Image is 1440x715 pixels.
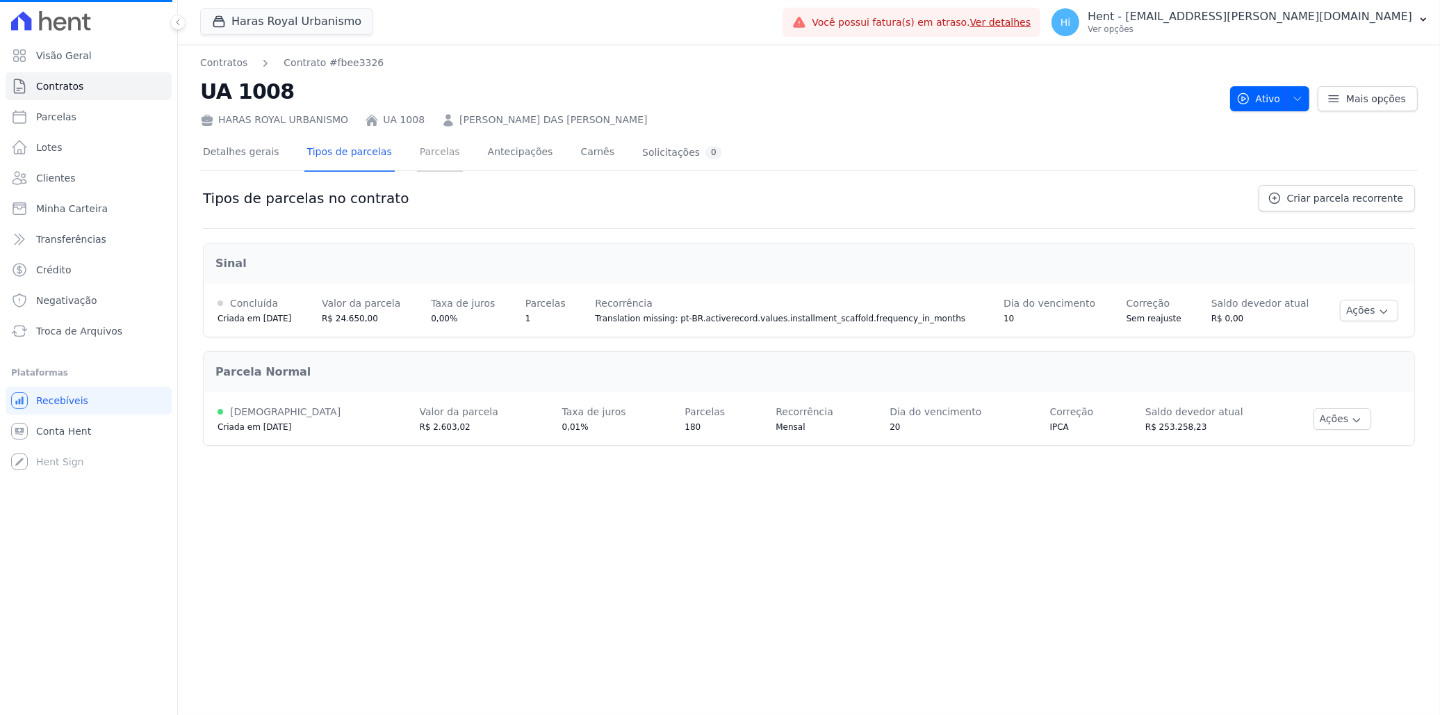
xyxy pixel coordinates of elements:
span: Negativação [36,294,97,307]
a: Criar parcela recorrente [1259,185,1415,211]
span: Translation missing: pt-BR.activerecord.values.installment_scaffold.frequency_in_months [595,314,965,323]
span: Recorrência [595,298,653,309]
span: IPCA [1050,422,1069,432]
a: Carnês [578,135,617,172]
span: Correção [1127,298,1170,309]
span: Visão Geral [36,49,92,63]
span: Parcelas [525,298,566,309]
span: R$ 24.650,00 [322,314,378,323]
div: 0 [705,146,722,159]
span: Recorrência [776,406,833,417]
span: Criada em [DATE] [218,422,291,432]
a: Troca de Arquivos [6,317,172,345]
span: Criada em [DATE] [218,314,291,323]
a: Lotes [6,134,172,161]
h2: UA 1008 [200,76,1219,107]
a: Ver detalhes [970,17,1031,28]
span: Mensal [776,422,805,432]
span: Mais opções [1346,92,1406,106]
h2: Sinal [215,255,1402,272]
span: Dia do vencimento [1004,298,1095,309]
a: UA 1008 [383,113,425,127]
a: Minha Carteira [6,195,172,223]
a: Negativação [6,287,172,314]
span: Conta Hent [36,424,91,438]
a: Contratos [200,56,247,70]
a: Contratos [6,72,172,100]
div: Solicitações [642,146,722,159]
span: Saldo devedor atual [1211,298,1309,309]
span: Valor da parcela [322,298,400,309]
span: Você possui fatura(s) em atraso. [812,15,1031,30]
span: Minha Carteira [36,202,108,216]
span: Dia do vencimento [890,406,981,417]
span: 0,00% [431,314,457,323]
span: Concluída [230,298,278,309]
span: 180 [685,422,701,432]
button: Hi Hent - [EMAIL_ADDRESS][PERSON_NAME][DOMAIN_NAME] Ver opções [1040,3,1440,42]
span: Sem reajuste [1127,314,1181,323]
span: Parcelas [36,110,76,124]
span: Criar parcela recorrente [1287,191,1403,205]
span: R$ 253.258,23 [1145,422,1207,432]
a: Conta Hent [6,417,172,445]
button: Ações [1314,408,1372,430]
span: 1 [525,314,531,323]
p: Ver opções [1088,24,1412,35]
span: 0,01% [562,422,589,432]
a: Visão Geral [6,42,172,70]
span: Clientes [36,171,75,185]
p: Hent - [EMAIL_ADDRESS][PERSON_NAME][DOMAIN_NAME] [1088,10,1412,24]
span: R$ 0,00 [1211,314,1244,323]
h2: Parcela Normal [215,364,1402,380]
a: Recebíveis [6,387,172,415]
span: Contratos [36,79,83,93]
a: Contrato #fbee3326 [284,56,384,70]
a: Crédito [6,256,172,284]
a: Clientes [6,164,172,192]
span: Transferências [36,232,106,246]
a: Mais opções [1318,86,1418,111]
span: [DEMOGRAPHIC_DATA] [230,406,341,417]
button: Haras Royal Urbanismo [200,8,373,35]
nav: Breadcrumb [200,56,1219,70]
span: Parcelas [685,406,725,417]
a: Parcelas [6,103,172,131]
a: Detalhes gerais [200,135,282,172]
span: Saldo devedor atual [1145,406,1243,417]
span: Taxa de juros [431,298,495,309]
div: Plataformas [11,364,166,381]
span: Correção [1050,406,1094,417]
button: Ativo [1230,86,1310,111]
button: Ações [1340,300,1398,321]
span: Valor da parcela [420,406,498,417]
span: Recebíveis [36,394,88,408]
span: 10 [1004,314,1014,323]
div: HARAS ROYAL URBANISMO [200,113,348,127]
a: Solicitações0 [639,135,725,172]
a: Transferências [6,225,172,253]
span: Lotes [36,140,63,154]
span: Ativo [1236,86,1281,111]
span: R$ 2.603,02 [420,422,471,432]
span: Troca de Arquivos [36,324,122,338]
h1: Tipos de parcelas no contrato [203,190,409,207]
span: Taxa de juros [562,406,626,417]
nav: Breadcrumb [200,56,384,70]
a: Tipos de parcelas [304,135,395,172]
a: [PERSON_NAME] DAS [PERSON_NAME] [459,113,647,127]
span: Hi [1061,17,1070,27]
span: 20 [890,422,900,432]
a: Parcelas [417,135,463,172]
span: Crédito [36,263,72,277]
a: Antecipações [485,135,556,172]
